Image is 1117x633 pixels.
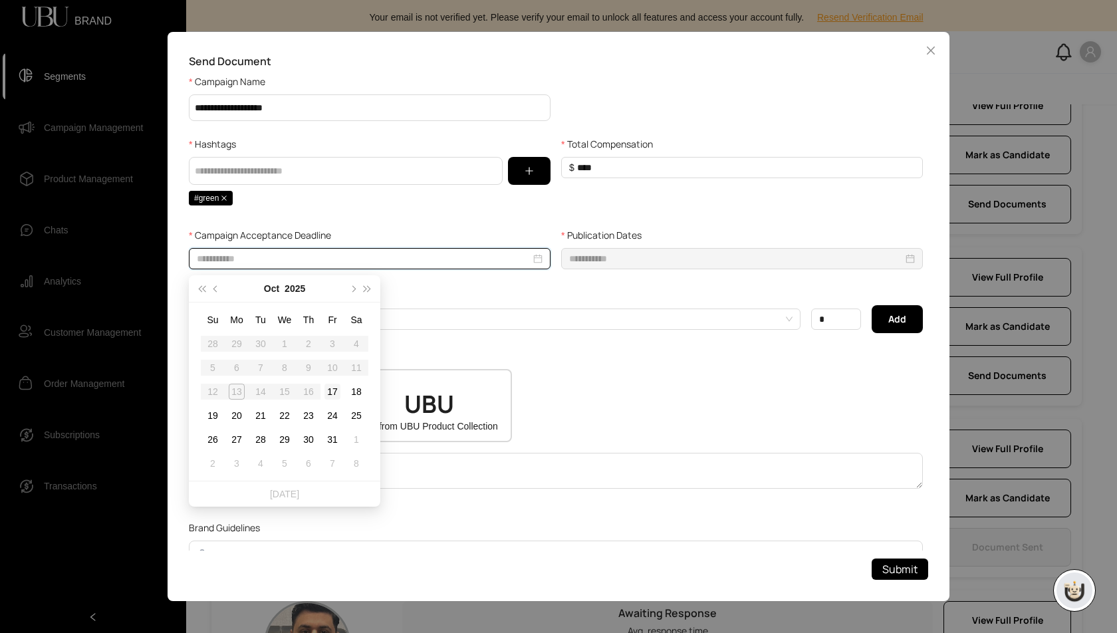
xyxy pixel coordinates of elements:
td: 2025-11-03 [225,451,249,475]
td: 2025-10-08 [273,356,297,380]
button: super-prev-year [194,275,209,302]
div: 30 [301,432,316,447]
td: 2025-10-05 [201,356,225,380]
span: Add from UBU Product Collection [360,419,498,434]
td: 2025-10-01 [273,332,297,356]
th: Tu [249,308,273,332]
div: 3 [324,336,340,352]
td: 2025-10-27 [225,428,249,451]
div: 30 [253,336,269,352]
div: 18 [348,384,364,400]
td: 2025-10-30 [297,428,320,451]
td: 2025-10-21 [249,404,273,428]
td: 2025-10-20 [225,404,249,428]
div: 11 [348,360,364,376]
td: 2025-10-29 [273,428,297,451]
td: 2025-09-30 [249,332,273,356]
div: 28 [253,432,269,447]
div: 4 [253,455,269,471]
label: Campaign Acceptance Deadline [189,228,340,243]
td: 2025-10-06 [225,356,249,380]
span: Submit [882,561,918,578]
span: UBU [404,392,454,416]
label: Brand Guidelines [189,521,269,535]
div: 28 [205,336,221,352]
td: 2025-10-31 [320,428,344,451]
td: 2025-11-01 [344,428,368,451]
div: 13 [229,384,245,400]
td: 2025-10-11 [344,356,368,380]
span: close [221,195,227,201]
div: 15 [277,384,293,400]
td: 2025-11-04 [249,451,273,475]
td: 2025-10-19 [201,404,225,428]
th: Sa [344,308,368,332]
td: 2025-10-28 [249,428,273,451]
span: close [926,45,936,56]
span: Add [888,312,906,326]
span: link [195,549,205,559]
input: Campaign Acceptance Deadline [197,251,531,266]
td: 2025-11-05 [273,451,297,475]
td: 2025-10-09 [297,356,320,380]
div: 6 [229,360,245,376]
div: 8 [348,455,364,471]
label: Total Compensation [561,137,662,152]
div: 14 [253,384,269,400]
div: 4 [348,336,364,352]
div: 10 [324,360,340,376]
th: We [273,308,297,332]
th: Mo [225,308,249,332]
div: 5 [205,360,221,376]
div: 20 [229,408,245,424]
div: 29 [277,432,293,447]
div: 19 [205,408,221,424]
div: 21 [253,408,269,424]
td: 2025-10-22 [273,404,297,428]
div: 7 [253,360,269,376]
div: 7 [324,455,340,471]
td: 2025-10-16 [297,380,320,404]
div: 9 [301,360,316,376]
div: 2 [301,336,316,352]
td: 2025-11-08 [344,451,368,475]
input: Campaign Name [189,94,551,121]
label: Hashtags [189,137,245,152]
button: year panel [285,275,305,302]
td: 2025-10-23 [297,404,320,428]
td: 2025-10-14 [249,380,273,404]
div: 23 [301,408,316,424]
td: 2025-10-26 [201,428,225,451]
div: 1 [348,432,364,447]
td: 2025-10-02 [297,332,320,356]
div: 26 [205,432,221,447]
input: Total Compensation [577,158,922,178]
td: 2025-09-28 [201,332,225,356]
div: 25 [348,408,364,424]
span: Send Document [189,54,271,68]
div: 5 [277,455,293,471]
td: 2025-10-18 [344,380,368,404]
span: plus [525,166,534,176]
td: 2025-10-17 [320,380,344,404]
div: 24 [324,408,340,424]
button: super-next-year [360,275,375,302]
div: 22 [277,408,293,424]
button: next-year [345,275,360,302]
td: 2025-11-02 [201,451,225,475]
td: 2025-10-13 [225,380,249,404]
td: 2025-10-12 [201,380,225,404]
button: plus [508,157,551,185]
td: 2025-10-24 [320,404,344,428]
button: month panel [264,275,279,302]
button: Submit [872,559,928,580]
td: 2025-10-03 [320,332,344,356]
th: Th [297,308,320,332]
td: 2025-09-29 [225,332,249,356]
div: 3 [229,455,245,471]
td: 2025-11-07 [320,451,344,475]
td: 2025-10-25 [344,404,368,428]
td: 2025-11-06 [297,451,320,475]
div: 2 [205,455,221,471]
th: Fr [320,308,344,332]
